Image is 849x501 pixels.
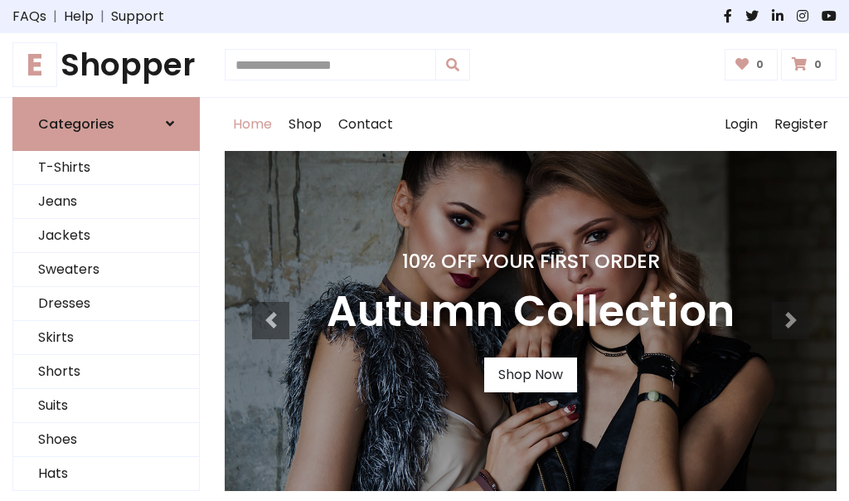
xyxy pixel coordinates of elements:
[716,98,766,151] a: Login
[13,253,199,287] a: Sweaters
[12,46,200,84] h1: Shopper
[225,98,280,151] a: Home
[94,7,111,27] span: |
[484,358,577,392] a: Shop Now
[781,49,837,80] a: 0
[12,42,57,87] span: E
[327,250,735,273] h4: 10% Off Your First Order
[111,7,164,27] a: Support
[12,7,46,27] a: FAQs
[13,389,199,423] a: Suits
[13,287,199,321] a: Dresses
[13,423,199,457] a: Shoes
[13,219,199,253] a: Jackets
[46,7,64,27] span: |
[13,355,199,389] a: Shorts
[280,98,330,151] a: Shop
[38,116,114,132] h6: Categories
[752,57,768,72] span: 0
[766,98,837,151] a: Register
[13,151,199,185] a: T-Shirts
[13,457,199,491] a: Hats
[13,185,199,219] a: Jeans
[810,57,826,72] span: 0
[725,49,779,80] a: 0
[12,46,200,84] a: EShopper
[13,321,199,355] a: Skirts
[12,97,200,151] a: Categories
[327,286,735,338] h3: Autumn Collection
[330,98,401,151] a: Contact
[64,7,94,27] a: Help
